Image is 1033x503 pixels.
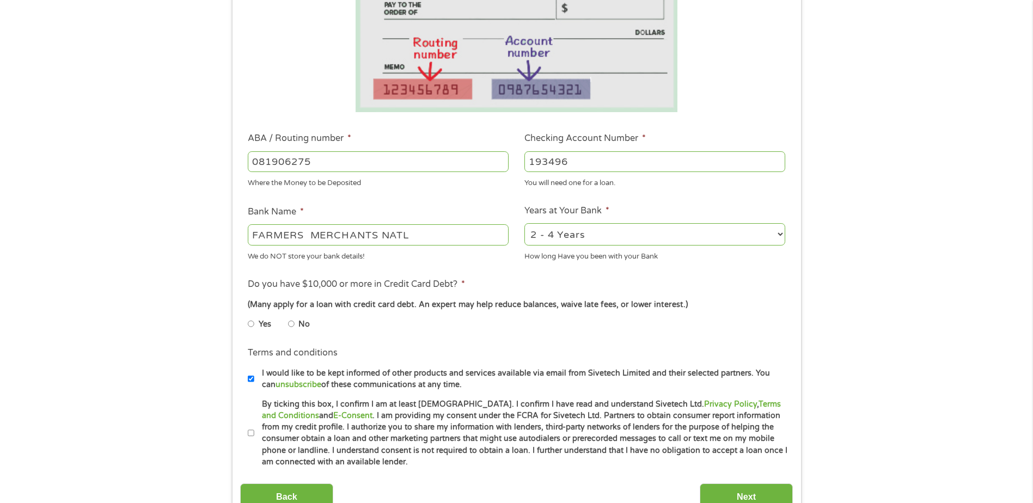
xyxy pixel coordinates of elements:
[248,279,465,290] label: Do you have $10,000 or more in Credit Card Debt?
[248,206,304,218] label: Bank Name
[276,380,321,389] a: unsubscribe
[524,133,646,144] label: Checking Account Number
[254,367,788,391] label: I would like to be kept informed of other products and services available via email from Sivetech...
[248,133,351,144] label: ABA / Routing number
[254,398,788,468] label: By ticking this box, I confirm I am at least [DEMOGRAPHIC_DATA]. I confirm I have read and unders...
[248,174,509,189] div: Where the Money to be Deposited
[524,247,785,262] div: How long Have you been with your Bank
[248,347,338,359] label: Terms and conditions
[704,400,757,409] a: Privacy Policy
[262,400,781,420] a: Terms and Conditions
[524,174,785,189] div: You will need one for a loan.
[248,151,509,172] input: 263177916
[248,299,785,311] div: (Many apply for a loan with credit card debt. An expert may help reduce balances, waive late fees...
[333,411,372,420] a: E-Consent
[524,205,609,217] label: Years at Your Bank
[259,318,271,330] label: Yes
[248,247,509,262] div: We do NOT store your bank details!
[524,151,785,172] input: 345634636
[298,318,310,330] label: No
